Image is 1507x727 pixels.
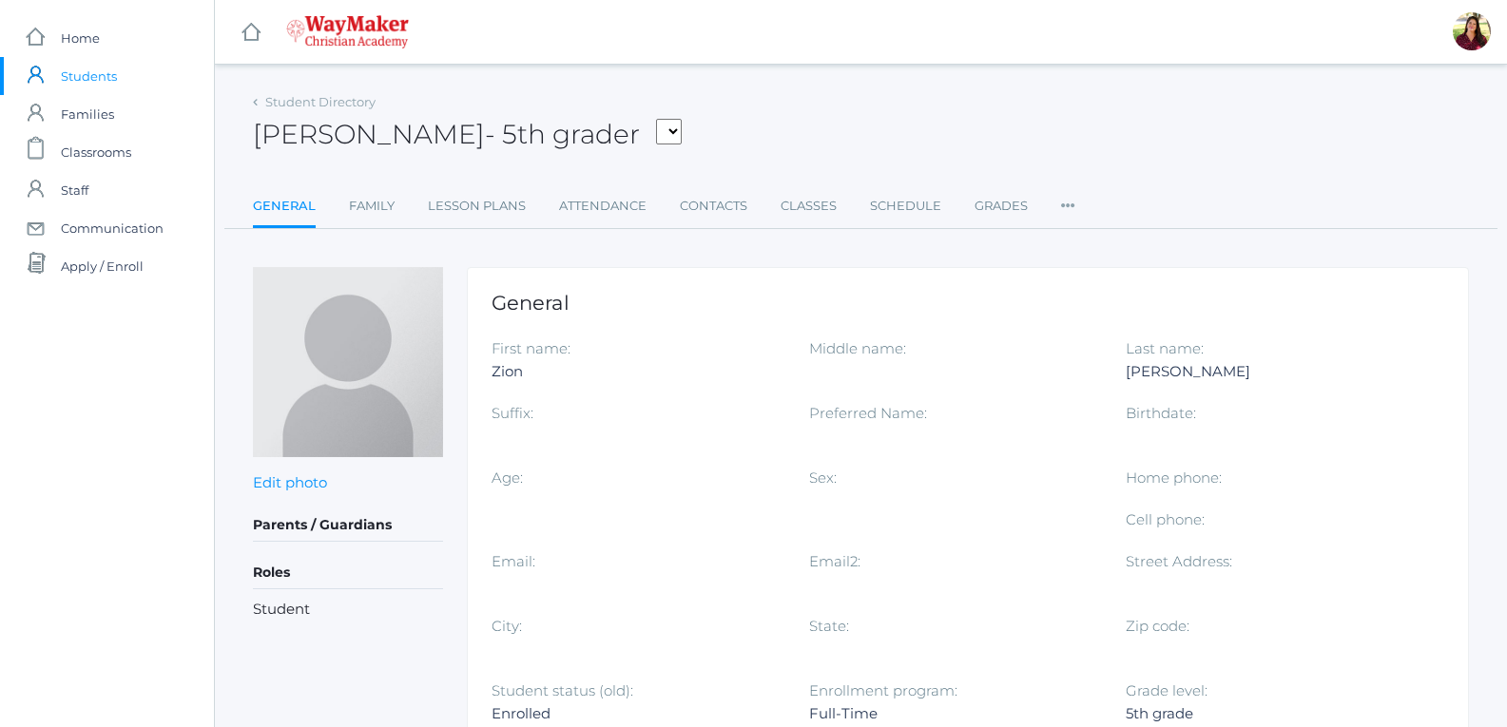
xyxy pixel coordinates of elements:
label: Zip code: [1126,617,1189,635]
span: Students [61,57,117,95]
a: Contacts [680,187,747,225]
label: Sex: [809,469,837,487]
h1: General [492,292,1444,314]
div: Full-Time [809,702,1098,725]
div: [PERSON_NAME] [1126,360,1415,383]
div: Zion [492,360,781,383]
a: Student Directory [265,94,376,109]
div: Elizabeth Benzinger [1453,12,1491,50]
a: Lesson Plans [428,187,526,225]
span: - 5th grader [485,118,640,150]
div: Enrolled [492,702,781,725]
label: First name: [492,339,570,357]
span: Classrooms [61,133,131,171]
img: Zion Davenport [253,267,443,457]
label: State: [809,617,849,635]
a: Edit photo [253,473,327,491]
label: Suffix: [492,404,533,422]
a: Classes [781,187,837,225]
li: Student [253,599,443,621]
label: City: [492,617,522,635]
h5: Parents / Guardians [253,509,443,542]
h5: Roles [253,557,443,589]
label: Grade level: [1126,681,1208,699]
label: Email2: [809,552,860,570]
label: Cell phone: [1126,510,1205,528]
label: Last name: [1126,339,1204,357]
label: Preferred Name: [809,404,927,422]
label: Street Address: [1126,552,1232,570]
label: Age: [492,469,523,487]
img: waymaker-logo-stack-white-1602f2b1af18da31a5905e9982d058868370996dac5278e84edea6dabf9a3315.png [286,15,409,48]
label: Birthdate: [1126,404,1196,422]
label: Enrollment program: [809,681,957,699]
div: 5th grade [1126,702,1415,725]
h2: [PERSON_NAME] [253,120,682,149]
label: Home phone: [1126,469,1222,487]
a: Family [349,187,395,225]
a: General [253,187,316,228]
span: Staff [61,171,88,209]
label: Student status (old): [492,681,633,699]
label: Email: [492,552,535,570]
span: Families [61,95,114,133]
span: Communication [61,209,164,247]
label: Middle name: [809,339,906,357]
a: Schedule [870,187,941,225]
a: Grades [975,187,1028,225]
span: Home [61,19,100,57]
span: Apply / Enroll [61,247,144,285]
a: Attendance [559,187,647,225]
